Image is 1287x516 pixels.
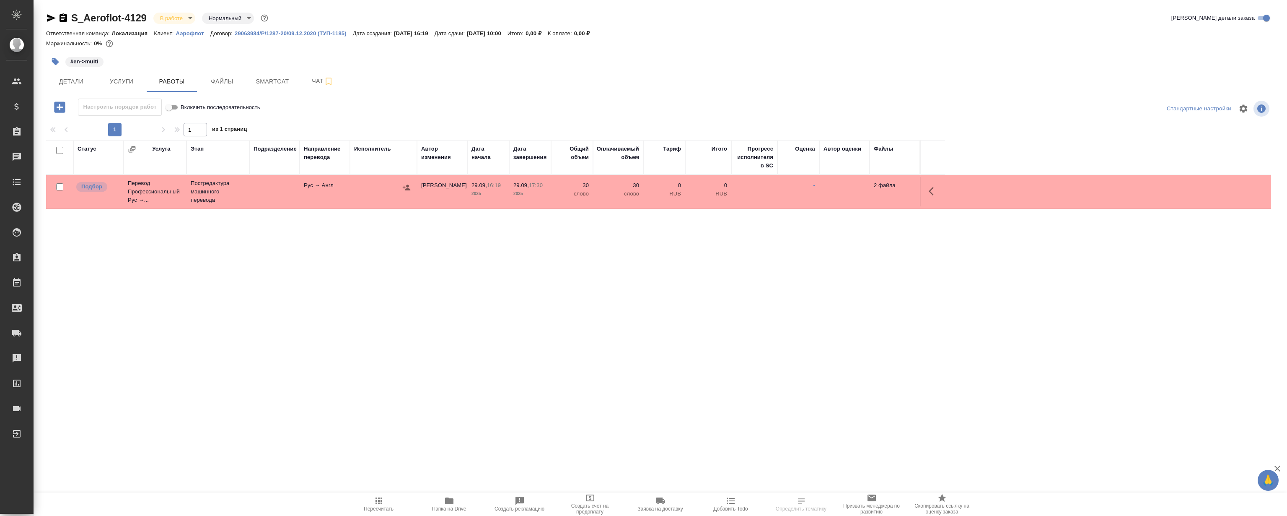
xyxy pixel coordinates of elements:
[153,13,195,24] div: В работе
[176,30,210,36] p: Аэрофлот
[75,181,119,193] div: Можно подбирать исполнителей
[1233,99,1253,119] span: Настроить таблицу
[78,145,96,153] div: Статус
[647,181,681,190] p: 0
[202,76,242,87] span: Файлы
[813,182,815,188] a: -
[46,40,94,47] p: Маржинальность:
[597,190,639,198] p: слово
[1171,14,1255,22] span: [PERSON_NAME] детали заказа
[421,145,463,162] div: Автор изменения
[548,30,574,36] p: К оплате:
[124,175,186,208] td: Перевод Профессиональный Рус →...
[206,15,244,22] button: Нормальный
[81,182,102,191] p: Подбор
[254,145,297,153] div: Подразделение
[394,30,435,36] p: [DATE] 16:19
[597,145,639,162] div: Оплачиваемый объем
[252,76,293,87] span: Smartcat
[467,30,508,36] p: [DATE] 10:00
[212,124,247,136] span: из 1 страниц
[471,182,487,188] p: 29.09,
[1258,470,1279,491] button: 🙏
[324,76,334,86] svg: Подписаться
[663,145,681,153] div: Тариф
[235,29,353,36] a: 29063984/Р/1287-20/09.12.2020 (ТУП-1185)
[70,57,98,66] p: #en->multi
[65,57,104,65] span: en->multi
[471,145,505,162] div: Дата начала
[508,30,526,36] p: Итого:
[689,181,727,190] p: 0
[555,145,589,162] div: Общий объем
[353,30,394,36] p: Дата создания:
[400,181,413,194] button: Назначить
[48,99,71,116] button: Добавить работу
[152,145,170,153] div: Услуга
[712,145,727,153] div: Итого
[210,30,235,36] p: Договор:
[574,30,596,36] p: 0,00 ₽
[874,181,916,190] p: 2 файла
[1253,101,1271,117] span: Посмотреть информацию
[1261,472,1275,489] span: 🙏
[795,145,815,153] div: Оценка
[735,145,773,170] div: Прогресс исполнителя в SC
[597,181,639,190] p: 30
[112,30,154,36] p: Локализация
[435,30,467,36] p: Дата сдачи:
[1165,102,1233,115] div: split button
[94,40,104,47] p: 0%
[555,181,589,190] p: 30
[104,38,115,49] button: 0.00 RUB;
[513,145,547,162] div: Дата завершения
[51,76,91,87] span: Детали
[526,30,548,36] p: 0,00 ₽
[259,13,270,23] button: Доп статусы указывают на важность/срочность заказа
[513,190,547,198] p: 2025
[354,145,391,153] div: Исполнитель
[417,177,467,206] td: [PERSON_NAME]
[158,15,185,22] button: В работе
[128,145,136,154] button: Сгруппировать
[555,190,589,198] p: слово
[152,76,192,87] span: Работы
[304,145,346,162] div: Направление перевода
[300,177,350,206] td: Рус → Англ
[647,190,681,198] p: RUB
[101,76,142,87] span: Услуги
[303,76,343,86] span: Чат
[471,190,505,198] p: 2025
[71,12,147,23] a: S_Aeroflot-4129
[202,13,254,24] div: В работе
[46,52,65,71] button: Добавить тэг
[191,145,204,153] div: Этап
[191,179,245,204] p: Постредактура машинного перевода
[924,181,944,201] button: Здесь прячутся важные кнопки
[154,30,176,36] p: Клиент:
[58,13,68,23] button: Скопировать ссылку
[176,29,210,36] a: Аэрофлот
[46,13,56,23] button: Скопировать ссылку для ЯМессенджера
[823,145,861,153] div: Автор оценки
[235,30,353,36] p: 29063984/Р/1287-20/09.12.2020 (ТУП-1185)
[513,182,529,188] p: 29.09,
[181,103,260,112] span: Включить последовательность
[689,190,727,198] p: RUB
[874,145,893,153] div: Файлы
[46,30,112,36] p: Ответственная команда:
[487,182,501,188] p: 16:19
[529,182,543,188] p: 17:30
